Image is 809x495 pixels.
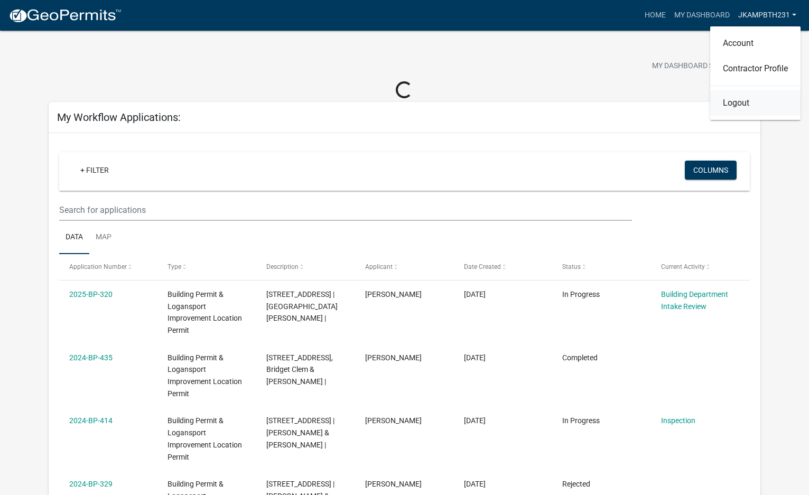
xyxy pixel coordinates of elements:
span: Building Permit & Logansport Improvement Location Permit [168,353,242,398]
datatable-header-cell: Status [552,254,651,279]
span: Applicant [365,263,393,270]
a: Account [710,31,801,56]
a: 2025-BP-320 [69,290,113,298]
a: JkampBTH231 [734,5,801,25]
datatable-header-cell: Applicant [355,254,454,279]
datatable-header-cell: Application Number [59,254,158,279]
span: 10/18/2024 [464,353,486,362]
a: Home [640,5,670,25]
datatable-header-cell: Description [256,254,355,279]
a: Logout [710,90,801,116]
a: Data [59,221,89,255]
span: 2221 ROYAL CENTER PIKE | Burk, Lori L | [266,290,338,323]
span: Completed [562,353,598,362]
a: 2024-BP-329 [69,480,113,488]
span: Type [168,263,181,270]
span: Building Permit & Logansport Improvement Location Permit [168,290,242,334]
datatable-header-cell: Type [157,254,256,279]
span: Date Created [464,263,501,270]
span: My Dashboard Settings [652,60,743,73]
a: 2024-BP-435 [69,353,113,362]
span: Application Number [69,263,127,270]
span: In Progress [562,290,600,298]
span: Rejected [562,480,590,488]
button: Columns [685,161,737,180]
span: 345 MC KEE ST | Boucher, Mark D & Cindy S | [266,416,334,449]
span: Jessica Kamp [365,480,422,488]
a: Contractor Profile [710,56,801,81]
a: + Filter [72,161,117,180]
input: Search for applications [59,199,633,221]
span: Description [266,263,299,270]
button: My Dashboard Settingssettings [644,56,766,77]
span: Building Permit & Logansport Improvement Location Permit [168,416,242,461]
a: 2024-BP-414 [69,416,113,425]
a: Map [89,221,118,255]
span: 10/04/2024 [464,416,486,425]
datatable-header-cell: Date Created [453,254,552,279]
div: JkampBTH231 [710,26,801,120]
span: Status [562,263,581,270]
span: 08/28/2025 [464,290,486,298]
span: 08/07/2024 [464,480,486,488]
span: Current Activity [661,263,705,270]
span: 909 S CICOTT ST | Davis, Bridget Clem & Kevin Richard | [266,353,333,386]
a: My Dashboard [670,5,734,25]
datatable-header-cell: Current Activity [651,254,750,279]
a: Building Department Intake Review [661,290,728,311]
h5: My Workflow Applications: [57,111,181,124]
a: Inspection [661,416,695,425]
span: Jessica Kamp [365,290,422,298]
span: Jessica Kamp [365,353,422,362]
span: Jessica Kamp [365,416,422,425]
span: In Progress [562,416,600,425]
